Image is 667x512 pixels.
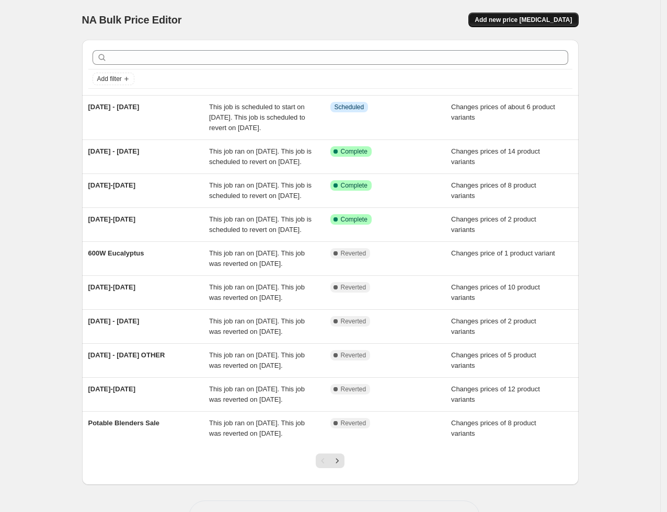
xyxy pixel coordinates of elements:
[88,283,136,291] span: [DATE]-[DATE]
[88,147,140,155] span: [DATE] - [DATE]
[97,75,122,83] span: Add filter
[209,419,305,437] span: This job ran on [DATE]. This job was reverted on [DATE].
[209,351,305,369] span: This job ran on [DATE]. This job was reverted on [DATE].
[209,103,305,132] span: This job is scheduled to start on [DATE]. This job is scheduled to revert on [DATE].
[88,317,140,325] span: [DATE] - [DATE]
[341,181,367,190] span: Complete
[88,215,136,223] span: [DATE]-[DATE]
[451,351,536,369] span: Changes prices of 5 product variants
[451,181,536,200] span: Changes prices of 8 product variants
[341,215,367,224] span: Complete
[451,283,540,301] span: Changes prices of 10 product variants
[451,385,540,403] span: Changes prices of 12 product variants
[341,147,367,156] span: Complete
[451,249,555,257] span: Changes price of 1 product variant
[82,14,182,26] span: NA Bulk Price Editor
[88,249,144,257] span: 600W Eucalyptus
[341,419,366,427] span: Reverted
[88,351,165,359] span: [DATE] - [DATE] OTHER
[209,249,305,267] span: This job ran on [DATE]. This job was reverted on [DATE].
[451,103,555,121] span: Changes prices of about 6 product variants
[341,351,366,359] span: Reverted
[209,317,305,335] span: This job ran on [DATE]. This job was reverted on [DATE].
[330,453,344,468] button: Next
[209,147,312,166] span: This job ran on [DATE]. This job is scheduled to revert on [DATE].
[468,13,578,27] button: Add new price [MEDICAL_DATA]
[209,215,312,234] span: This job ran on [DATE]. This job is scheduled to revert on [DATE].
[475,16,572,24] span: Add new price [MEDICAL_DATA]
[88,103,140,111] span: [DATE] - [DATE]
[341,385,366,393] span: Reverted
[341,317,366,325] span: Reverted
[316,453,344,468] nav: Pagination
[335,103,364,111] span: Scheduled
[93,73,134,85] button: Add filter
[451,215,536,234] span: Changes prices of 2 product variants
[209,385,305,403] span: This job ran on [DATE]. This job was reverted on [DATE].
[88,181,136,189] span: [DATE]-[DATE]
[451,419,536,437] span: Changes prices of 8 product variants
[451,147,540,166] span: Changes prices of 14 product variants
[209,181,312,200] span: This job ran on [DATE]. This job is scheduled to revert on [DATE].
[451,317,536,335] span: Changes prices of 2 product variants
[209,283,305,301] span: This job ran on [DATE]. This job was reverted on [DATE].
[88,419,160,427] span: Potable Blenders Sale
[341,283,366,292] span: Reverted
[341,249,366,258] span: Reverted
[88,385,136,393] span: [DATE]-[DATE]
